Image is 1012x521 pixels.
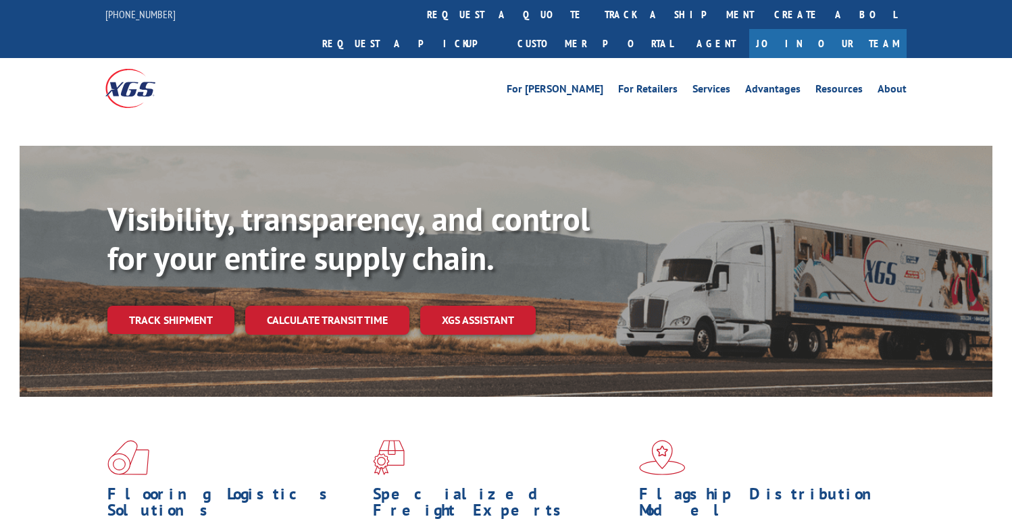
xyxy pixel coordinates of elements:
[107,306,234,334] a: Track shipment
[692,84,730,99] a: Services
[745,84,801,99] a: Advantages
[639,440,686,475] img: xgs-icon-flagship-distribution-model-red
[878,84,907,99] a: About
[749,29,907,58] a: Join Our Team
[683,29,749,58] a: Agent
[107,198,590,279] b: Visibility, transparency, and control for your entire supply chain.
[373,440,405,475] img: xgs-icon-focused-on-flooring-red
[507,84,603,99] a: For [PERSON_NAME]
[815,84,863,99] a: Resources
[507,29,683,58] a: Customer Portal
[105,7,176,21] a: [PHONE_NUMBER]
[618,84,678,99] a: For Retailers
[420,306,536,335] a: XGS ASSISTANT
[312,29,507,58] a: Request a pickup
[245,306,409,335] a: Calculate transit time
[107,440,149,475] img: xgs-icon-total-supply-chain-intelligence-red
